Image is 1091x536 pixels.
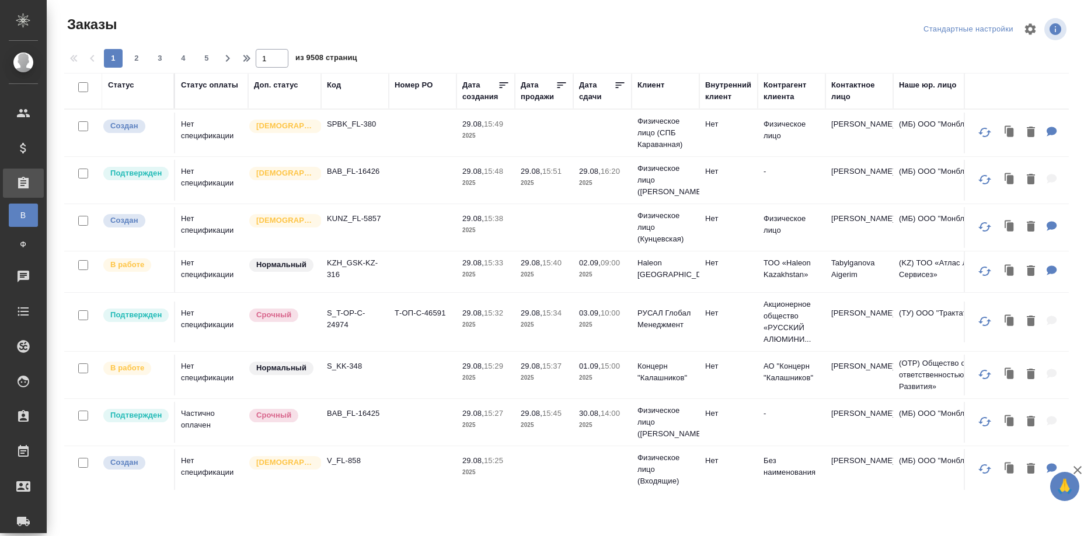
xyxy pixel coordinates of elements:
div: Внутренний клиент [705,79,752,103]
button: 5 [197,49,216,68]
div: Выставляется автоматически при создании заказа [102,455,168,471]
td: (МБ) ООО "Монблан" [893,402,1033,443]
button: Клонировать [999,457,1021,481]
button: Удалить [1021,121,1041,145]
p: 2025 [462,177,509,189]
p: 15:00 [601,362,620,370]
p: 15:49 [484,120,503,128]
p: 02.09, [579,258,601,267]
p: 10:00 [601,309,620,317]
p: Нет [705,408,752,419]
p: Нет [705,257,752,269]
td: (МБ) ООО "Монблан" [893,113,1033,153]
div: Выставляет КМ после уточнения всех необходимых деталей и получения согласия клиента на запуск. С ... [102,307,168,323]
span: 5 [197,52,216,64]
a: В [9,204,38,227]
button: Удалить [1021,168,1041,192]
p: 15:25 [484,456,503,465]
div: Клиент [637,79,664,91]
button: Удалить [1021,363,1041,387]
button: Обновить [971,408,999,436]
div: Наше юр. лицо [899,79,957,91]
p: Физическое лицо (Кунцевская) [637,210,693,245]
div: Номер PO [395,79,433,91]
p: KUNZ_FL-5857 [327,213,383,225]
td: Частично оплачен [175,402,248,443]
p: 2025 [521,269,567,281]
p: 15:27 [484,409,503,418]
p: Нет [705,455,752,467]
div: Выставляется автоматически для первых 3 заказов нового контактного лица. Особое внимание [248,118,315,134]
td: (ТУ) ООО "Трактат" [893,302,1033,342]
p: 29.08, [521,258,542,267]
p: Нет [705,360,752,372]
button: 🙏 [1050,472,1079,501]
td: [PERSON_NAME] [825,402,893,443]
p: 09:00 [601,258,620,267]
p: Без наименования [764,455,820,478]
span: Заказы [64,15,117,34]
p: 2025 [521,319,567,331]
p: 01.09, [579,362,601,370]
span: Посмотреть информацию [1044,18,1069,40]
div: Дата продажи [521,79,556,103]
p: 16:20 [601,167,620,176]
button: Клонировать [999,168,1021,192]
td: (МБ) ООО "Монблан" [893,160,1033,201]
button: Обновить [971,166,999,194]
p: 2025 [579,319,626,331]
p: 2025 [521,372,567,384]
p: Физическое лицо ([PERSON_NAME]) [637,405,693,440]
td: (KZ) ТОО «Атлас Лэнгвидж Сервисез» [893,251,1033,292]
p: 15:40 [542,258,562,267]
p: ТОО «Haleon Kazakhstan» [764,257,820,281]
p: 2025 [462,269,509,281]
div: Статус по умолчанию для стандартных заказов [248,257,315,273]
div: Код [327,79,341,91]
p: Концерн "Калашников" [637,360,693,384]
button: Клонировать [999,363,1021,387]
p: 2025 [521,419,567,431]
div: Выставляется автоматически, если на указанный объем услуг необходимо больше времени в стандартном... [248,408,315,423]
td: [PERSON_NAME] [825,302,893,342]
p: 29.08, [462,456,484,465]
p: Физическое лицо [764,213,820,236]
button: 2 [127,49,146,68]
button: Клонировать [999,121,1021,145]
div: Статус оплаты [181,79,238,91]
div: Выставляется автоматически при создании заказа [102,213,168,229]
p: Нормальный [256,362,306,374]
td: Tabylganova Aigerim [825,251,893,292]
p: 2025 [462,319,509,331]
td: Т-ОП-С-46591 [389,302,456,342]
p: Подтвержден [110,309,162,321]
div: Выставляется автоматически при создании заказа [102,118,168,134]
td: Нет спецификации [175,160,248,201]
p: Физическое лицо (СПБ Караванная) [637,115,693,150]
p: 30.08, [579,409,601,418]
p: [DEMOGRAPHIC_DATA] [256,215,315,226]
p: 29.08, [462,167,484,176]
p: Нет [705,307,752,319]
p: 2025 [579,177,626,189]
td: [PERSON_NAME] [825,355,893,395]
span: 3 [151,52,169,64]
td: [PERSON_NAME] [825,207,893,248]
button: Удалить [1021,457,1041,481]
p: Нет [705,213,752,225]
button: Обновить [971,118,999,146]
p: 29.08, [462,362,484,370]
button: Клонировать [999,310,1021,334]
p: 15:38 [484,214,503,223]
p: 29.08, [462,309,484,317]
div: Выставляет ПМ после принятия заказа от КМа [102,257,168,273]
td: Нет спецификации [175,113,248,153]
p: 2025 [579,419,626,431]
div: Выставляется автоматически для первых 3 заказов нового контактного лица. Особое внимание [248,213,315,229]
button: Удалить [1021,410,1041,434]
p: 2025 [579,269,626,281]
p: Акционерное общество «РУССКИЙ АЛЮМИНИ... [764,299,820,345]
p: АО "Концерн "Калашников" [764,360,820,384]
p: 15:45 [542,409,562,418]
p: РУСАЛ Глобал Менеджмент [637,307,693,331]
